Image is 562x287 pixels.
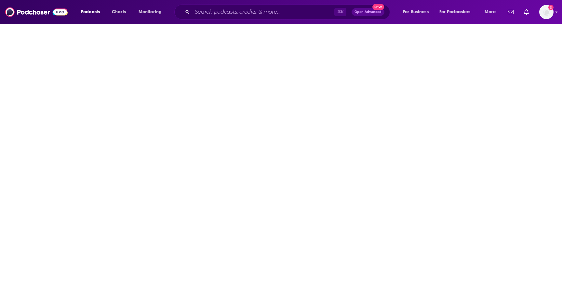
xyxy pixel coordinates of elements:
[352,8,384,16] button: Open AdvancedNew
[355,10,381,14] span: Open Advanced
[439,7,471,17] span: For Podcasters
[435,7,480,17] button: open menu
[521,7,531,18] a: Show notifications dropdown
[139,7,162,17] span: Monitoring
[539,5,554,19] span: Logged in as rowan.sullivan
[539,5,554,19] img: User Profile
[76,7,108,17] button: open menu
[548,5,554,10] svg: Add a profile image
[372,4,384,10] span: New
[485,7,496,17] span: More
[5,6,68,18] img: Podchaser - Follow, Share and Rate Podcasts
[108,7,130,17] a: Charts
[398,7,437,17] button: open menu
[112,7,126,17] span: Charts
[192,7,334,17] input: Search podcasts, credits, & more...
[181,5,396,20] div: Search podcasts, credits, & more...
[505,7,516,18] a: Show notifications dropdown
[539,5,554,19] button: Show profile menu
[81,7,100,17] span: Podcasts
[480,7,504,17] button: open menu
[134,7,170,17] button: open menu
[334,8,346,16] span: ⌘ K
[403,7,429,17] span: For Business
